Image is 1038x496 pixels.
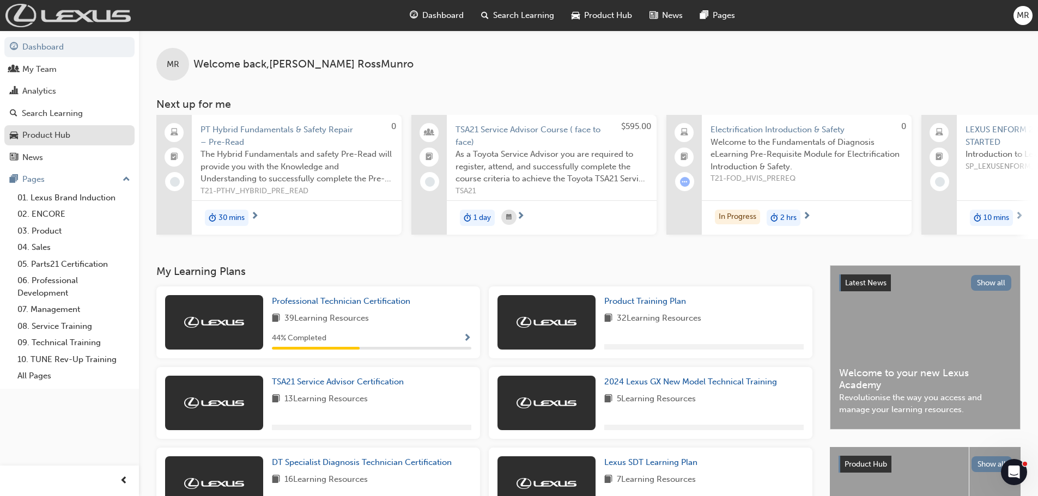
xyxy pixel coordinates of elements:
[621,121,651,131] span: $595.00
[410,9,418,22] span: guage-icon
[604,456,702,469] a: Lexus SDT Learning Plan
[201,185,393,198] span: T21-PTHV_HYBRID_PRE_READ
[493,9,554,22] span: Search Learning
[604,457,697,467] span: Lexus SDT Learning Plan
[984,212,1009,224] span: 10 mins
[201,124,393,148] span: PT Hybrid Fundamentals & Safety Repair – Pre-Read
[935,177,945,187] span: learningRecordVerb_NONE-icon
[284,473,368,487] span: 16 Learning Resources
[901,121,906,131] span: 0
[4,125,135,145] a: Product Hub
[10,87,18,96] span: chart-icon
[167,58,179,71] span: MR
[4,103,135,124] a: Search Learning
[481,9,489,22] span: search-icon
[1013,6,1033,25] button: MR
[272,312,280,326] span: book-icon
[411,115,657,235] a: $595.00TSA21 Service Advisor Course ( face to face)As a Toyota Service Advisor you are required t...
[770,211,778,225] span: duration-icon
[517,397,576,408] img: Trak
[22,107,83,120] div: Search Learning
[604,376,781,388] a: 2024 Lexus GX New Model Technical Training
[22,173,45,186] div: Pages
[971,275,1012,291] button: Show all
[10,153,18,163] span: news-icon
[830,265,1021,430] a: Latest NewsShow allWelcome to your new Lexus AcademyRevolutionise the way you access and manage y...
[218,212,245,224] span: 30 mins
[839,456,1012,473] a: Product HubShow all
[517,478,576,489] img: Trak
[617,312,701,326] span: 32 Learning Resources
[401,4,472,27] a: guage-iconDashboard
[13,368,135,384] a: All Pages
[10,131,18,140] span: car-icon
[13,239,135,256] a: 04. Sales
[426,126,433,140] span: people-icon
[272,393,280,406] span: book-icon
[13,272,135,301] a: 06. Professional Development
[13,206,135,223] a: 02. ENCORE
[4,37,135,57] a: Dashboard
[604,393,612,406] span: book-icon
[1001,459,1027,485] iframe: Intercom live chat
[715,210,760,224] div: In Progress
[13,334,135,351] a: 09. Technical Training
[22,129,70,142] div: Product Hub
[456,124,648,148] span: TSA21 Service Advisor Course ( face to face)
[13,318,135,335] a: 08. Service Training
[123,173,130,187] span: up-icon
[272,473,280,487] span: book-icon
[391,121,396,131] span: 0
[711,173,903,185] span: T21-FOD_HVIS_PREREQ
[22,85,56,97] div: Analytics
[474,212,491,224] span: 1 day
[22,151,43,164] div: News
[13,256,135,273] a: 05. Parts21 Certification
[604,473,612,487] span: book-icon
[711,124,903,136] span: Electrification Introduction & Safety
[156,115,402,235] a: 0PT Hybrid Fundamentals & Safety Repair – Pre-ReadThe Hybrid Fundamentals and safety Pre-Read wil...
[472,4,563,27] a: search-iconSearch Learning
[641,4,691,27] a: news-iconNews
[936,150,943,164] span: booktick-icon
[780,212,797,224] span: 2 hrs
[272,332,326,345] span: 44 % Completed
[604,312,612,326] span: book-icon
[711,136,903,173] span: Welcome to the Fundamentals of Diagnosis eLearning Pre-Requisite Module for Electrification Intro...
[649,9,658,22] span: news-icon
[4,35,135,169] button: DashboardMy TeamAnalyticsSearch LearningProduct HubNews
[563,4,641,27] a: car-iconProduct Hub
[681,126,688,140] span: laptop-icon
[193,58,414,71] span: Welcome back , [PERSON_NAME] RossMunro
[464,211,471,225] span: duration-icon
[426,150,433,164] span: booktick-icon
[209,211,216,225] span: duration-icon
[691,4,744,27] a: pages-iconPages
[5,4,131,27] a: Trak
[713,9,735,22] span: Pages
[13,189,135,206] a: 01. Lexus Brand Induction
[22,63,57,76] div: My Team
[10,42,18,52] span: guage-icon
[463,332,471,345] button: Show Progress
[680,177,690,187] span: learningRecordVerb_ATTEMPT-icon
[845,460,887,469] span: Product Hub
[617,473,696,487] span: 7 Learning Resources
[10,175,18,185] span: pages-icon
[700,9,708,22] span: pages-icon
[10,109,17,119] span: search-icon
[251,212,259,222] span: next-icon
[184,397,244,408] img: Trak
[272,457,452,467] span: DT Specialist Diagnosis Technician Certification
[422,9,464,22] span: Dashboard
[10,65,18,75] span: people-icon
[284,312,369,326] span: 39 Learning Resources
[4,81,135,101] a: Analytics
[604,295,690,308] a: Product Training Plan
[272,377,404,387] span: TSA21 Service Advisor Certification
[604,296,686,306] span: Product Training Plan
[517,317,576,328] img: Trak
[974,211,981,225] span: duration-icon
[456,148,648,185] span: As a Toyota Service Advisor you are required to register, attend, and successfully complete the c...
[4,169,135,189] button: Pages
